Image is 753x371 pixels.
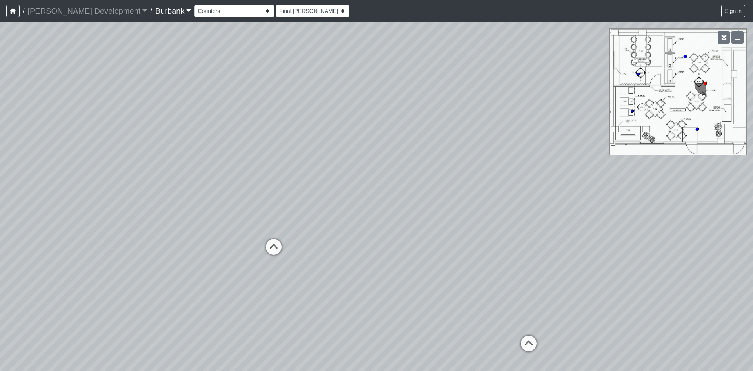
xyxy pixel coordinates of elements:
iframe: Ybug feedback widget [6,355,52,371]
button: Sign in [721,5,745,17]
span: / [20,3,27,19]
a: Burbank [155,3,191,19]
span: / [147,3,155,19]
a: [PERSON_NAME] Development [27,3,147,19]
